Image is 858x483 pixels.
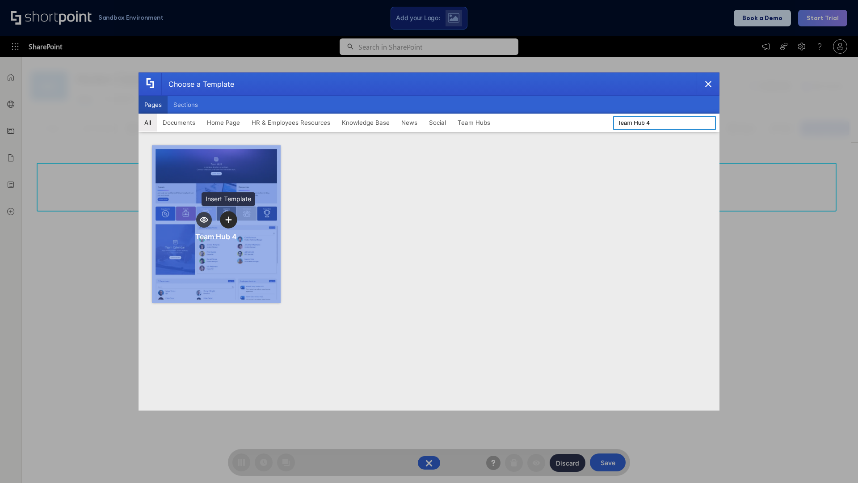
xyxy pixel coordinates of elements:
button: Pages [139,96,168,114]
button: All [139,114,157,131]
div: Choose a Template [161,73,234,95]
div: Team Hub 4 [195,232,237,241]
button: Sections [168,96,204,114]
button: News [395,114,423,131]
iframe: Chat Widget [813,440,858,483]
input: Search [613,116,716,130]
button: Documents [157,114,201,131]
div: template selector [139,72,719,411]
button: Team Hubs [452,114,496,131]
button: Knowledge Base [336,114,395,131]
button: HR & Employees Resources [246,114,336,131]
button: Home Page [201,114,246,131]
button: Social [423,114,452,131]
